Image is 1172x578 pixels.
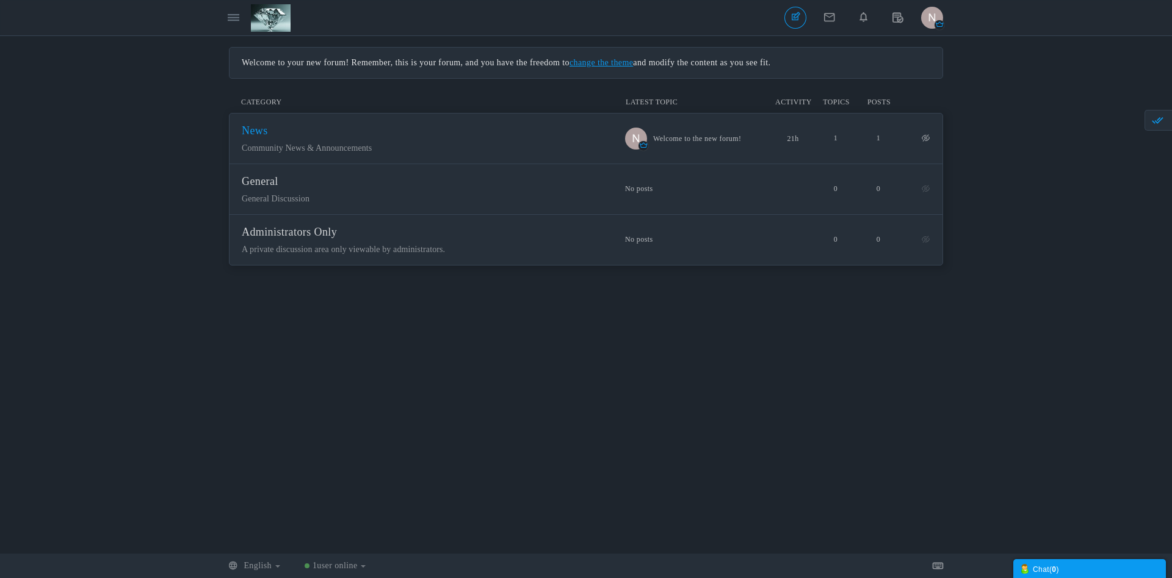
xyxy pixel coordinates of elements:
span: 1 [877,134,880,142]
li: Posts [858,97,900,107]
div: Welcome to your new forum! Remember, this is your forum, and you have the freedom to and modify t... [242,57,930,69]
span: ( ) [1049,565,1059,574]
span: 0 [877,184,880,193]
i: No posts [625,235,814,244]
img: a3pLvQHxNYoevJGw5YebsLnRxYoevJGw5YebsLnRxYoevJGw5YebsLnRxYoevJGw5YebsLnRxYoevJGw5YebsLnRxYoevJGw5... [625,128,647,150]
img: icon.jpg [251,4,291,32]
span: News [242,125,268,137]
span: English [244,561,272,570]
a: Welcome to the new forum! [653,128,741,150]
span: user online [317,561,357,570]
div: Chat [1019,562,1160,575]
span: General [242,175,278,187]
li: Topics [815,97,858,107]
i: No posts [625,184,814,193]
span: 0 [834,235,837,244]
span: 0 [834,184,837,193]
span: Administrators Only [242,226,337,238]
span: Latest Topic [626,98,678,106]
strong: 0 [1052,565,1056,574]
a: News [242,128,268,136]
span: 1 [834,134,837,142]
a: General [242,178,278,187]
span: Activity [772,97,815,107]
a: change the theme [570,58,633,67]
a: Administrators Only [242,229,337,237]
img: a3pLvQHxNYoevJGw5YebsLnRxYoevJGw5YebsLnRxYoevJGw5YebsLnRxYoevJGw5YebsLnRxYoevJGw5YebsLnRxYoevJGw5... [921,7,943,29]
li: Category [241,97,601,107]
span: 0 [877,235,880,244]
time: 21h [772,128,814,150]
a: 1 [305,561,366,570]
